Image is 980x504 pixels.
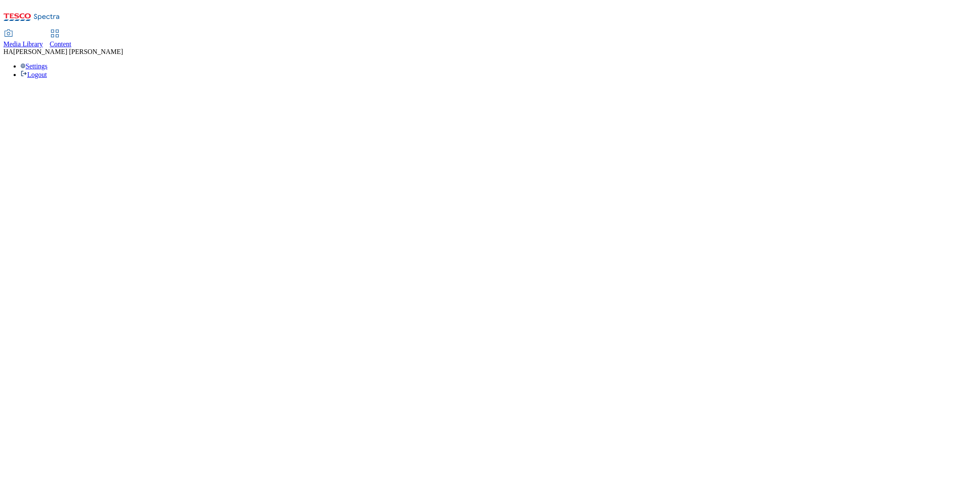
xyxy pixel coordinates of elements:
a: Settings [20,62,48,70]
span: HA [3,48,13,55]
a: Media Library [3,30,43,48]
span: Content [50,40,71,48]
span: Media Library [3,40,43,48]
span: [PERSON_NAME] [PERSON_NAME] [13,48,123,55]
a: Logout [20,71,47,78]
a: Content [50,30,71,48]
